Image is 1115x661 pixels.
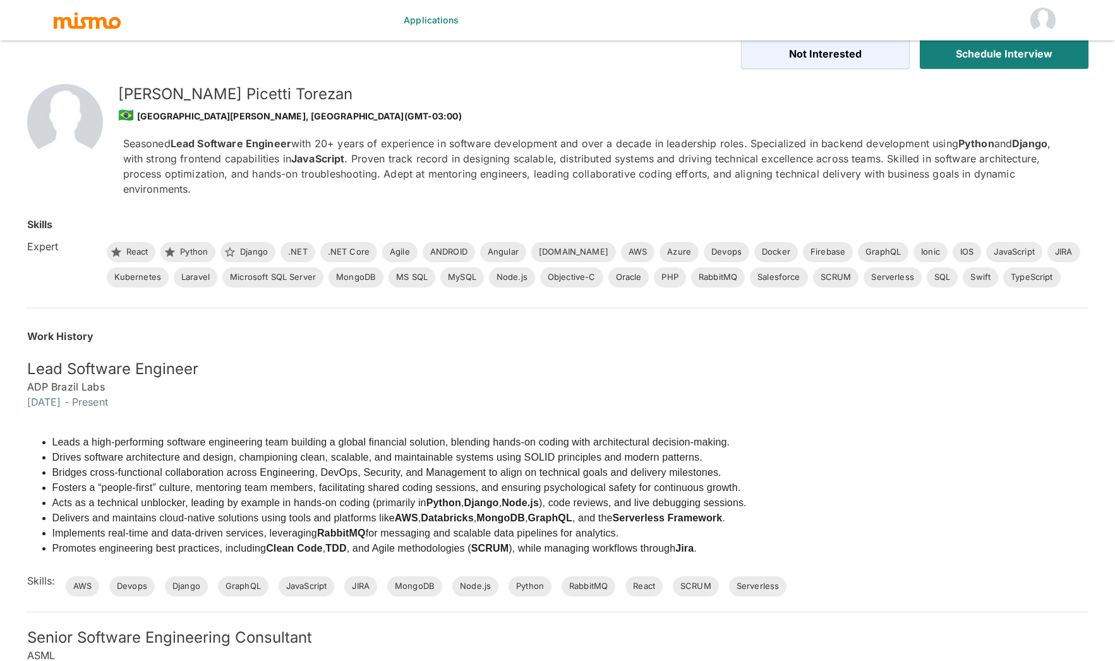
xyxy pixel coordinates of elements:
[489,271,535,284] span: Node.js
[280,246,315,258] span: .NET
[1012,137,1047,150] strong: Django
[174,271,217,284] span: Laravel
[232,246,275,258] span: Django
[1030,8,1056,33] img: 23andMe Jinal
[440,271,484,284] span: MySQL
[52,435,747,450] li: Leads a high-performing software engineering team building a global financial solution, blending ...
[729,580,787,593] span: Serverless
[613,512,723,523] strong: Serverless Framework
[673,580,719,593] span: SCRUM
[654,271,685,284] span: PHP
[344,580,377,593] span: JIRA
[109,580,155,593] span: Devops
[389,271,435,284] span: MS SQL
[291,152,345,165] strong: JavaScript
[986,246,1042,258] span: JavaScript
[52,541,747,556] li: Promotes engineering best practices, including , , and Agile methodologies ( ), while managing wo...
[691,271,745,284] span: RabbitMQ
[858,246,908,258] span: GraphQL
[118,84,1068,104] h5: [PERSON_NAME] Picetti Torezan
[464,497,498,508] strong: Django
[531,246,616,258] span: [DOMAIN_NAME]
[328,271,383,284] span: MongoDB
[171,137,291,150] strong: Lead Software Engineer
[502,497,539,508] strong: Node.js
[52,450,747,465] li: Drives software architecture and design, championing clean, scalable, and maintainable systems us...
[813,271,859,284] span: SCRUM
[750,271,808,284] span: Salesforce
[118,104,1068,126] div: [GEOGRAPHIC_DATA][PERSON_NAME], [GEOGRAPHIC_DATA] (GMT-03:00)
[27,84,103,160] img: 2Q==
[172,246,215,258] span: Python
[52,465,747,480] li: Bridges cross-functional collaboration across Engineering, DevOps, Security, and Management to al...
[803,246,853,258] span: Firebase
[471,543,509,554] strong: SCRUM
[476,512,525,523] strong: MongoDB
[480,246,526,258] span: Angular
[562,580,615,593] span: RabbitMQ
[741,39,910,69] button: Not Interested
[927,271,958,284] span: SQL
[608,271,649,284] span: Oracle
[52,480,747,495] li: Fosters a “people-first” culture, mentoring team members, facilitating shared coding sessions, an...
[754,246,798,258] span: Docker
[222,271,323,284] span: Microsoft SQL Server
[119,246,156,258] span: React
[123,136,1068,197] p: Seasoned with 20+ years of experience in software development and over a decade in leadership rol...
[1003,271,1061,284] span: TypeScript
[52,511,747,526] li: Delivers and maintains cloud-native solutions using tools and platforms like , , , , and the .
[963,271,998,284] span: Swift
[165,580,208,593] span: Django
[27,239,97,254] h6: Expert
[52,526,747,541] li: Implements real-time and data-driven services, leveraging for messaging and scalable data pipelin...
[66,580,99,593] span: AWS
[953,246,981,258] span: IOS
[382,246,418,258] span: Agile
[540,271,603,284] span: Objective-C
[387,580,442,593] span: MongoDB
[509,580,551,593] span: Python
[325,543,346,554] strong: TDD
[675,543,694,554] strong: Jira
[423,246,475,258] span: ANDROID
[660,246,699,258] span: Azure
[279,580,335,593] span: JavaScript
[621,246,654,258] span: AWS
[625,580,663,593] span: React
[27,379,1088,394] h6: ADP Brazil Labs
[528,512,572,523] strong: GraphQL
[864,271,922,284] span: Serverless
[52,11,122,30] img: logo
[395,512,418,523] strong: AWS
[27,329,1088,344] h6: Work History
[27,573,56,588] h6: Skills:
[266,543,323,554] strong: Clean Code
[920,39,1088,69] button: Schedule Interview
[27,394,1088,409] h6: [DATE] - Present
[452,580,498,593] span: Node.js
[1047,246,1080,258] span: JIRA
[317,528,366,538] strong: RabbitMQ
[52,495,747,511] li: Acts as a technical unblocker, leading by example in hands-on coding (primarily in , , ), code re...
[27,628,1088,648] h5: Senior Software Engineering Consultant
[27,359,1088,379] h5: Lead Software Engineer
[320,246,377,258] span: .NET Core
[218,580,268,593] span: GraphQL
[27,217,53,232] h6: Skills
[107,271,169,284] span: Kubernetes
[426,497,461,508] strong: Python
[118,107,134,123] span: 🇧🇷
[421,512,473,523] strong: Databricks
[704,246,749,258] span: Devops
[913,246,948,258] span: Ionic
[958,137,994,150] strong: Python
